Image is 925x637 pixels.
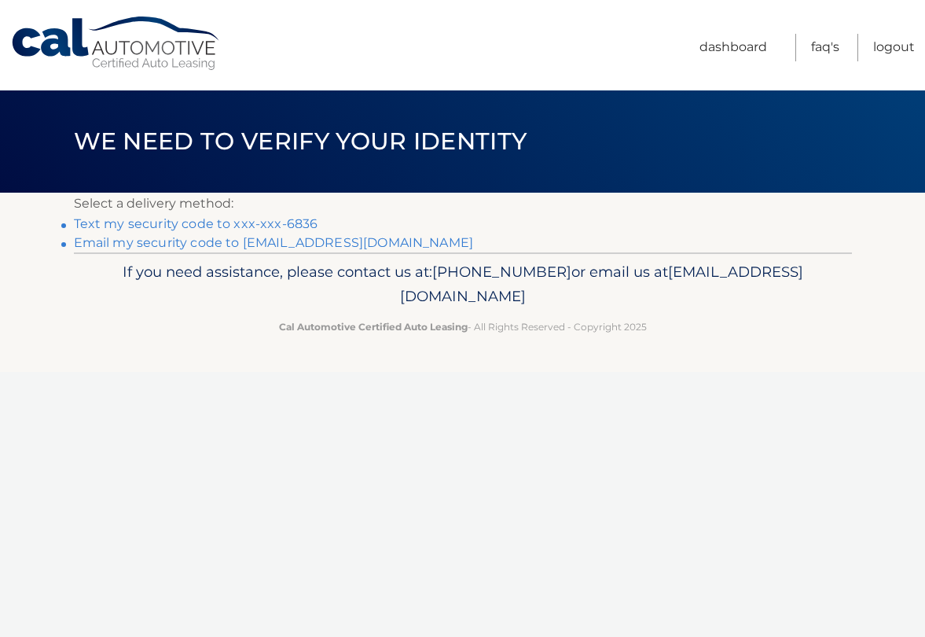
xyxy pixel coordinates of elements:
a: Dashboard [699,34,767,61]
p: Select a delivery method: [74,193,852,215]
span: We need to verify your identity [74,127,527,156]
p: If you need assistance, please contact us at: or email us at [84,260,842,310]
span: [PHONE_NUMBER] [432,263,571,281]
a: FAQ's [811,34,839,61]
a: Text my security code to xxx-xxx-6836 [74,216,318,231]
a: Email my security code to [EMAIL_ADDRESS][DOMAIN_NAME] [74,235,474,250]
strong: Cal Automotive Certified Auto Leasing [279,321,468,333]
a: Cal Automotive [10,16,222,72]
a: Logout [873,34,915,61]
p: - All Rights Reserved - Copyright 2025 [84,318,842,335]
